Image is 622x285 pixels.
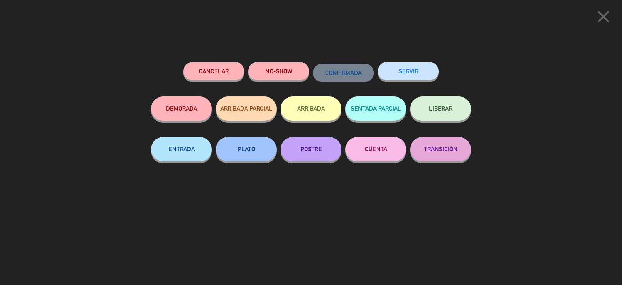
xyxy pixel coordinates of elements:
button: TRANSICIÓN [410,137,471,161]
button: ENTRADA [151,137,212,161]
button: DEMORADA [151,96,212,121]
button: Cancelar [183,62,244,80]
button: ARRIBADA PARCIAL [216,96,277,121]
button: SERVIR [378,62,439,80]
button: PLATO [216,137,277,161]
button: close [591,6,616,30]
button: LIBERAR [410,96,471,121]
i: close [593,6,613,27]
span: CONFIRMADA [325,69,362,76]
button: CUENTA [345,137,406,161]
span: LIBERAR [429,105,452,112]
button: CONFIRMADA [313,64,374,82]
button: NO-SHOW [248,62,309,80]
button: ARRIBADA [281,96,341,121]
span: ARRIBADA PARCIAL [220,105,273,112]
button: SENTADA PARCIAL [345,96,406,121]
button: POSTRE [281,137,341,161]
